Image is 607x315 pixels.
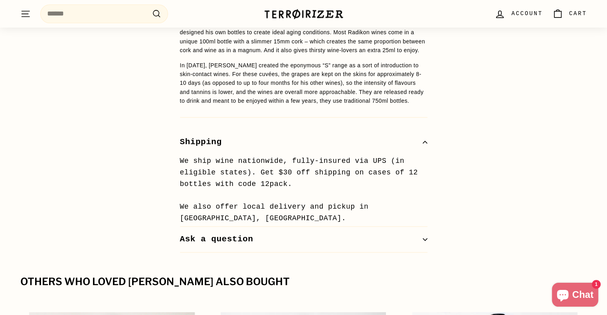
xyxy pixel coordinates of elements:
[20,276,587,288] div: Others who loved [PERSON_NAME] also bought
[180,155,427,224] p: We ship wine nationwide, fully-insured via UPS (in eligible states). Get $30 off shipping on case...
[180,129,427,155] button: Shipping
[490,2,547,25] a: Account
[180,61,427,106] p: In [DATE], [PERSON_NAME] created the eponymous “S” range as a sort of introduction to skin-contac...
[180,227,427,252] button: Ask a question
[550,283,601,309] inbox-online-store-chat: Shopify online store chat
[548,2,592,25] a: Cart
[511,9,542,18] span: Account
[569,9,587,18] span: Cart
